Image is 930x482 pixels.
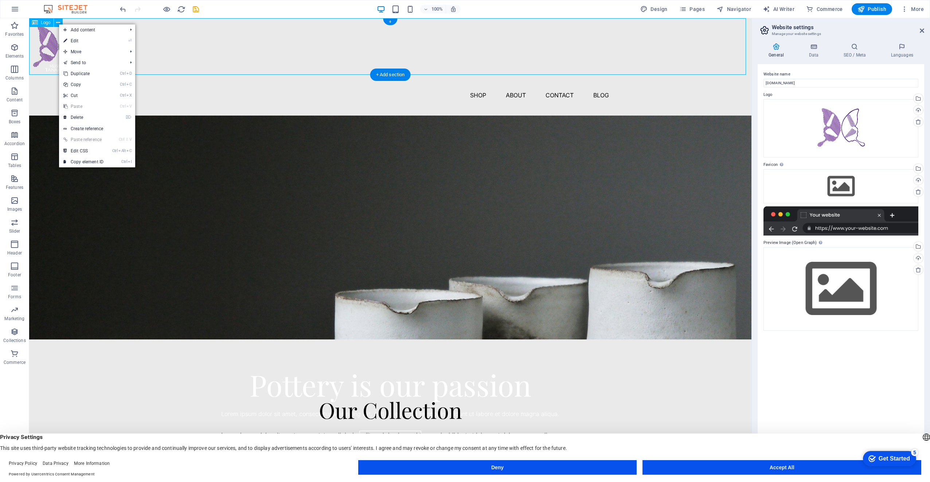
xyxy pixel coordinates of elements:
[6,184,23,190] p: Features
[126,148,132,153] i: C
[880,43,924,58] h4: Languages
[901,5,924,13] span: More
[772,24,924,31] h2: Website settings
[59,134,108,145] a: Ctrl⇧VPaste reference
[177,5,185,13] button: reload
[59,90,108,101] a: CtrlXCut
[120,82,126,87] i: Ctrl
[5,75,24,81] p: Columns
[120,104,126,109] i: Ctrl
[763,247,918,331] div: Select files from the file manager, stock photos, or upload file(s)
[42,5,97,13] img: Editor Logo
[59,57,124,68] a: Send to
[763,99,918,158] div: logofinalupdate-BmSrindz3FyYFUwwILUDYA.png
[191,5,200,13] button: save
[760,3,797,15] button: AI Writer
[763,90,918,99] label: Logo
[9,228,20,234] p: Slider
[637,3,671,15] div: Design (Ctrl+Alt+Y)
[798,43,832,58] h4: Data
[5,31,24,37] p: Favorites
[806,5,843,13] span: Commerce
[763,79,918,88] input: Name...
[126,104,132,109] i: V
[640,5,668,13] span: Design
[679,5,705,13] span: Pages
[6,4,59,19] div: Get Started 5 items remaining, 0% complete
[121,159,127,164] i: Ctrl
[676,3,708,15] button: Pages
[763,160,918,169] label: Favicon
[852,3,892,15] button: Publish
[120,71,126,76] i: Ctrl
[126,93,132,98] i: X
[7,97,23,103] p: Content
[59,101,108,112] a: CtrlVPaste
[7,250,22,256] p: Header
[450,6,457,12] i: On resize automatically adjust zoom level to fit chosen device.
[8,294,21,300] p: Forms
[383,19,397,25] div: +
[118,148,126,153] i: Alt
[59,123,135,134] a: Create reference
[857,5,886,13] span: Publish
[8,272,21,278] p: Footer
[431,5,443,13] h6: 100%
[4,359,26,365] p: Commerce
[59,145,108,156] a: CtrlAltCEdit CSS
[832,43,880,58] h4: SEO / Meta
[370,69,411,81] div: + Add section
[192,5,200,13] i: Save (Ctrl+S)
[763,5,794,13] span: AI Writer
[716,5,751,13] span: Navigator
[119,5,127,13] i: Undo: Change image width (Ctrl+Z)
[177,5,185,13] i: Reload page
[772,31,910,37] h3: Manage your website settings
[8,163,21,168] p: Tables
[41,20,51,25] span: Logo
[59,24,124,35] span: Add content
[763,238,918,247] label: Preview Image (Open Graph)
[59,79,108,90] a: CtrlCCopy
[59,35,108,46] a: ⏎Edit
[803,3,846,15] button: Commerce
[22,8,53,15] div: Get Started
[128,38,132,43] i: ⏎
[119,137,125,142] i: Ctrl
[162,5,171,13] button: Click here to leave preview mode and continue editing
[128,159,132,164] i: I
[5,53,24,59] p: Elements
[758,43,798,58] h4: General
[125,137,129,142] i: ⇧
[763,70,918,79] label: Website name
[9,119,21,125] p: Boxes
[59,112,108,123] a: ⌦Delete
[126,82,132,87] i: C
[59,68,108,79] a: CtrlDDuplicate
[112,148,118,153] i: Ctrl
[59,156,108,167] a: CtrlICopy element ID
[637,3,671,15] button: Design
[120,93,126,98] i: Ctrl
[126,115,132,120] i: ⌦
[129,137,132,142] i: V
[763,169,918,203] div: Select files from the file manager, stock photos, or upload file(s)
[4,141,25,147] p: Accordion
[420,5,446,13] button: 100%
[4,316,24,322] p: Marketing
[3,338,26,343] p: Collections
[714,3,754,15] button: Navigator
[59,46,124,57] span: Move
[898,3,927,15] button: More
[54,1,61,9] div: 5
[118,5,127,13] button: undo
[7,206,22,212] p: Images
[126,71,132,76] i: D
